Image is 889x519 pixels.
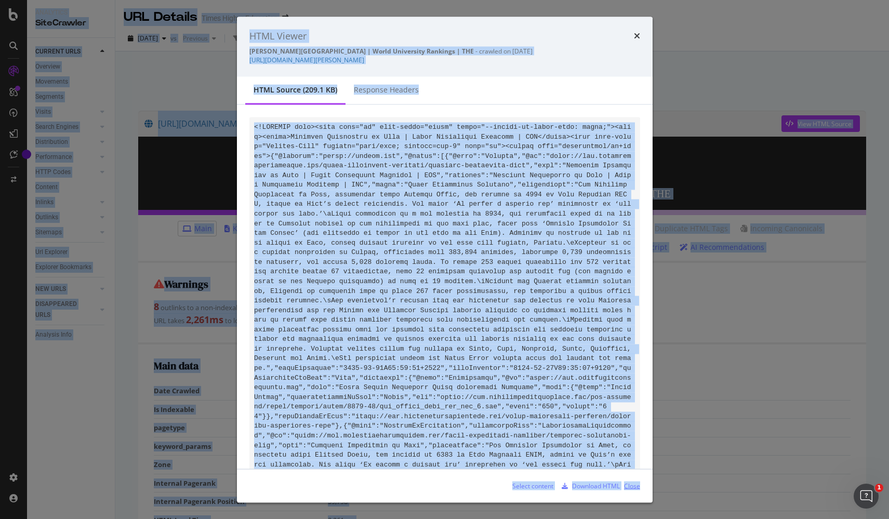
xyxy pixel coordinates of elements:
[504,477,553,494] button: Select content
[875,484,883,492] span: 1
[854,484,879,509] iframe: Intercom live chat
[249,56,364,64] a: [URL][DOMAIN_NAME][PERSON_NAME]
[237,17,653,502] div: modal
[572,481,620,490] div: Download HTML
[249,29,307,43] div: HTML Viewer
[624,477,640,494] button: Close
[254,85,337,95] div: HTML source (209.1 KB)
[624,481,640,490] div: Close
[249,47,640,56] div: - crawled on [DATE]
[354,85,419,95] div: Response Headers
[512,481,553,490] div: Select content
[558,477,620,494] button: Download HTML
[634,29,640,43] div: times
[249,47,474,56] strong: [PERSON_NAME][GEOGRAPHIC_DATA] | World University Rankings | THE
